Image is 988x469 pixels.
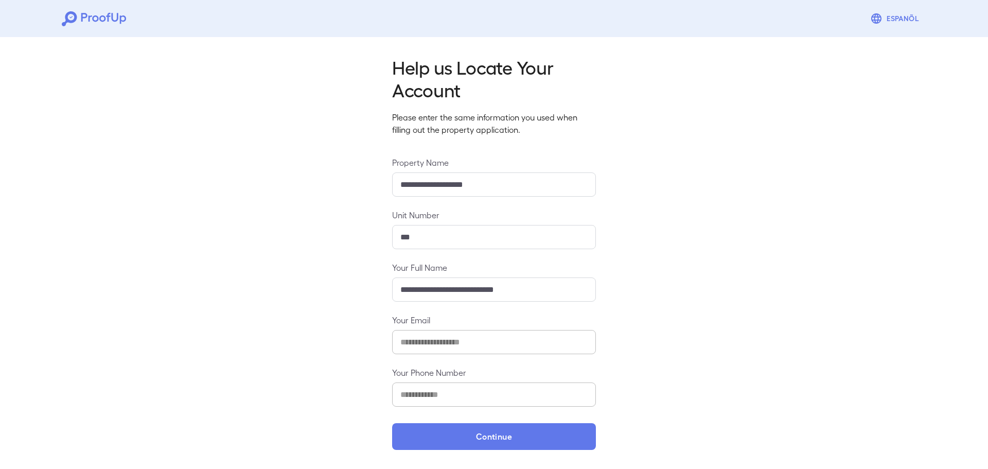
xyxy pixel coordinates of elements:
button: Continue [392,423,596,450]
label: Your Email [392,314,596,326]
button: Espanõl [866,8,926,29]
label: Your Full Name [392,262,596,273]
label: Your Phone Number [392,367,596,378]
label: Property Name [392,157,596,168]
label: Unit Number [392,209,596,221]
h2: Help us Locate Your Account [392,56,596,101]
p: Please enter the same information you used when filling out the property application. [392,111,596,136]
